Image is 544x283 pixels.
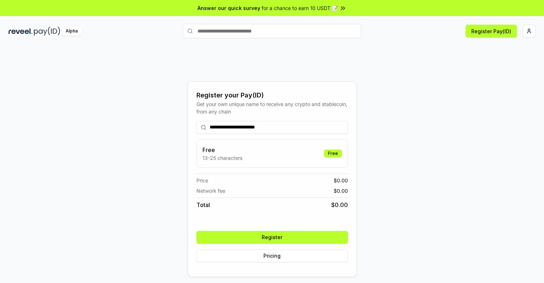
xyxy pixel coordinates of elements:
[196,100,348,115] div: Get your own unique name to receive any crypto and stablecoin, from any chain
[202,154,242,162] p: 13-25 characters
[202,146,242,154] h3: Free
[62,27,82,36] div: Alpha
[466,25,517,37] button: Register Pay(ID)
[334,177,348,184] span: $ 0.00
[196,231,348,244] button: Register
[196,201,210,209] span: Total
[196,187,225,194] span: Network fee
[196,90,348,100] div: Register your Pay(ID)
[331,201,348,209] span: $ 0.00
[196,249,348,262] button: Pricing
[34,27,60,36] img: pay_id
[9,27,32,36] img: reveel_dark
[324,150,342,157] div: Free
[334,187,348,194] span: $ 0.00
[197,4,260,12] span: Answer our quick survey
[196,177,208,184] span: Price
[262,4,338,12] span: for a chance to earn 10 USDT 📝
